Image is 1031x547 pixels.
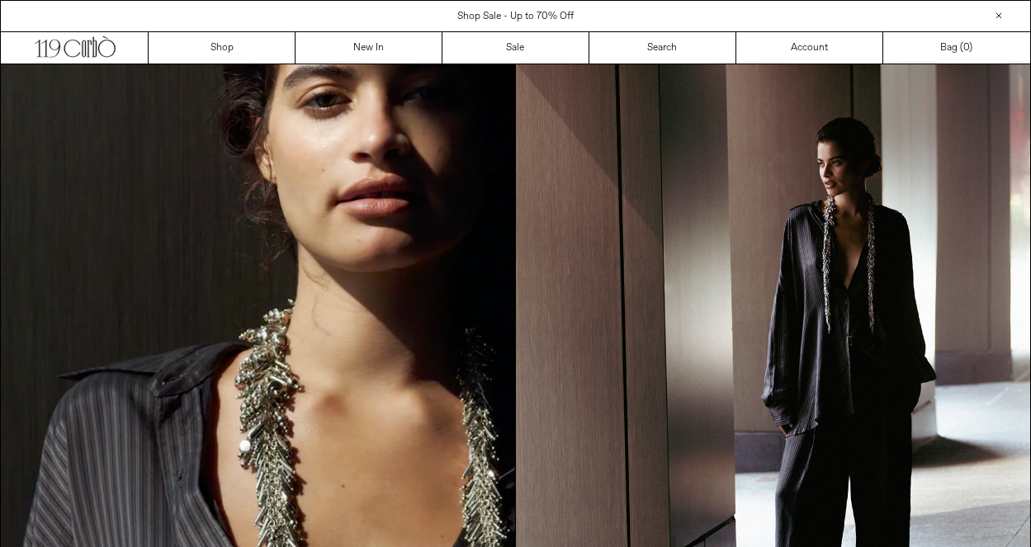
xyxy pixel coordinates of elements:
[963,40,972,55] span: )
[963,41,969,54] span: 0
[149,32,296,64] a: Shop
[442,32,589,64] a: Sale
[589,32,736,64] a: Search
[883,32,1030,64] a: Bag ()
[736,32,883,64] a: Account
[457,10,574,23] a: Shop Sale - Up to 70% Off
[296,32,442,64] a: New In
